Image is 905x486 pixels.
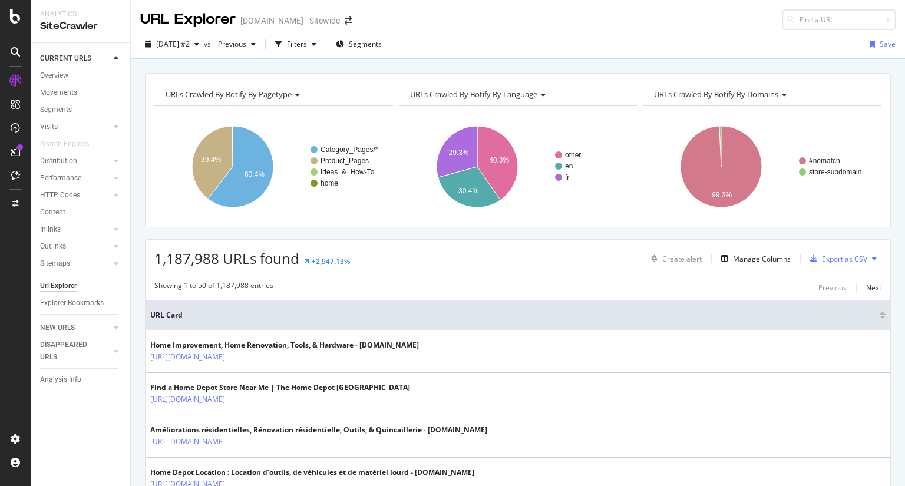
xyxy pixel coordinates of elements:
[643,115,881,218] svg: A chart.
[40,297,104,309] div: Explorer Bookmarks
[240,15,340,27] div: [DOMAIN_NAME] - Sitewide
[213,39,246,49] span: Previous
[40,19,121,33] div: SiteCrawler
[154,249,299,268] span: 1,187,988 URLs found
[40,280,122,292] a: Url Explorer
[40,155,110,167] a: Distribution
[312,256,350,266] div: +2,947.13%
[40,257,70,270] div: Sitemaps
[865,35,896,54] button: Save
[163,85,382,104] h4: URLs Crawled By Botify By pagetype
[40,52,91,65] div: CURRENT URLS
[652,85,871,104] h4: URLs Crawled By Botify By domains
[805,249,867,268] button: Export as CSV
[321,157,369,165] text: Product_Pages
[150,340,419,351] div: Home Improvement, Home Renovation, Tools, & Hardware - [DOMAIN_NAME]
[40,322,75,334] div: NEW URLS
[822,254,867,264] div: Export as CSV
[565,162,573,170] text: en
[565,151,581,159] text: other
[321,179,338,187] text: home
[150,436,225,448] a: [URL][DOMAIN_NAME]
[654,89,778,100] span: URLs Crawled By Botify By domains
[201,156,221,164] text: 39.4%
[40,339,110,363] a: DISAPPEARED URLS
[166,89,292,100] span: URLs Crawled By Botify By pagetype
[733,254,791,264] div: Manage Columns
[154,115,393,218] svg: A chart.
[408,85,627,104] h4: URLs Crawled By Botify By language
[458,187,478,195] text: 30.4%
[287,39,307,49] div: Filters
[156,39,190,49] span: 2025 Aug. 21st #2
[782,9,896,30] input: Find a URL
[40,87,122,99] a: Movements
[40,104,72,116] div: Segments
[712,191,732,199] text: 99.3%
[140,35,204,54] button: [DATE] #2
[345,16,352,25] div: arrow-right-arrow-left
[565,173,569,181] text: fr
[40,240,110,253] a: Outlinks
[410,89,537,100] span: URLs Crawled By Botify By language
[818,283,847,293] div: Previous
[809,157,840,165] text: #nomatch
[150,467,474,478] div: Home Depot Location : Location d’outils, de véhicules et de matériel lourd - [DOMAIN_NAME]
[321,146,378,154] text: Category_Pages/*
[646,249,702,268] button: Create alert
[40,70,68,82] div: Overview
[40,52,110,65] a: CURRENT URLS
[866,283,881,293] div: Next
[489,156,509,164] text: 40.3%
[140,9,236,29] div: URL Explorer
[150,310,877,320] span: URL Card
[40,223,61,236] div: Inlinks
[40,138,89,150] div: Search Engines
[150,382,410,393] div: Find a Home Depot Store Near Me | The Home Depot [GEOGRAPHIC_DATA]
[213,35,260,54] button: Previous
[880,39,896,49] div: Save
[865,446,893,474] iframe: Intercom live chat
[40,297,122,309] a: Explorer Bookmarks
[40,121,110,133] a: Visits
[40,280,77,292] div: Url Explorer
[321,168,375,176] text: Ideas_&_How-To
[40,172,81,184] div: Performance
[204,39,213,49] span: vs
[40,223,110,236] a: Inlinks
[40,189,80,201] div: HTTP Codes
[331,35,387,54] button: Segments
[40,206,122,219] a: Content
[40,9,121,19] div: Analytics
[150,351,225,363] a: [URL][DOMAIN_NAME]
[809,168,861,176] text: store-subdomain
[245,170,265,178] text: 60.4%
[40,172,110,184] a: Performance
[40,240,66,253] div: Outlinks
[40,138,101,150] a: Search Engines
[154,280,273,295] div: Showing 1 to 50 of 1,187,988 entries
[40,70,122,82] a: Overview
[150,394,225,405] a: [URL][DOMAIN_NAME]
[40,339,100,363] div: DISAPPEARED URLS
[349,39,382,49] span: Segments
[40,373,81,386] div: Analysis Info
[150,425,487,435] div: Améliorations résidentielles, Rénovation résidentielle, Outils, & Quincaillerie - [DOMAIN_NAME]
[866,280,881,295] button: Next
[40,189,110,201] a: HTTP Codes
[40,104,122,116] a: Segments
[716,252,791,266] button: Manage Columns
[270,35,321,54] button: Filters
[662,254,702,264] div: Create alert
[40,322,110,334] a: NEW URLS
[40,206,65,219] div: Content
[818,280,847,295] button: Previous
[40,121,58,133] div: Visits
[40,155,77,167] div: Distribution
[399,115,638,218] svg: A chart.
[40,257,110,270] a: Sitemaps
[40,373,122,386] a: Analysis Info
